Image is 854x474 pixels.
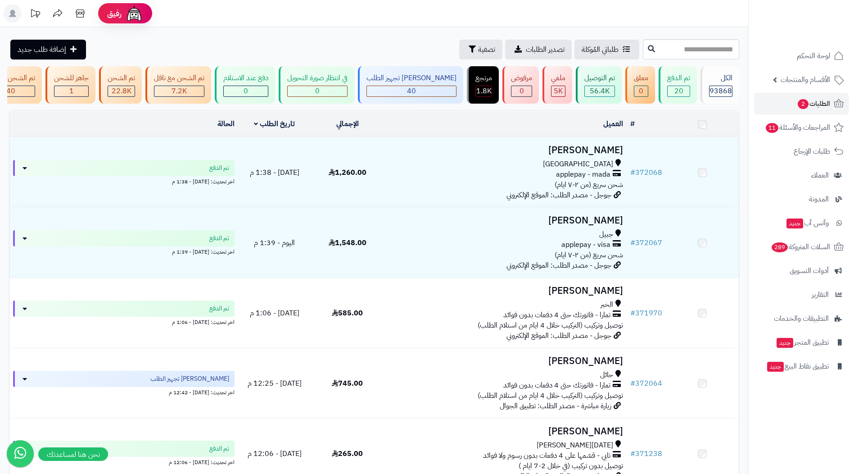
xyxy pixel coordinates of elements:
a: طلبات الإرجاع [754,141,849,162]
div: مرتجع [475,73,492,83]
a: معلق 0 [624,66,657,104]
span: تابي - قسّمها على 4 دفعات بدون رسوم ولا فوائد [483,451,610,461]
span: # [630,448,635,459]
div: في انتظار صورة التحويل [287,73,348,83]
span: [DATE] - 12:25 م [248,378,302,389]
span: [DATE][PERSON_NAME] [537,440,613,451]
span: تصفية [478,44,495,55]
a: العميل [603,118,623,129]
a: تم الشحن مع ناقل 7.2K [144,66,213,104]
a: في انتظار صورة التحويل 0 [277,66,356,104]
span: المدونة [809,193,829,205]
h3: [PERSON_NAME] [388,215,623,226]
div: 56408 [585,86,615,96]
span: # [630,237,635,248]
span: جبيل [599,229,613,240]
div: الكل [709,73,732,83]
div: اخر تحديث: [DATE] - 12:06 م [13,457,235,466]
div: 1799 [476,86,492,96]
span: إضافة طلب جديد [18,44,66,55]
a: مرفوض 0 [501,66,541,104]
a: # [630,118,635,129]
h3: [PERSON_NAME] [388,426,623,437]
span: 0 [315,86,320,96]
div: مرفوض [511,73,532,83]
div: ملغي [551,73,565,83]
span: 340 [2,86,15,96]
a: #372064 [630,378,662,389]
span: جديد [777,338,793,348]
span: تم الدفع [209,304,229,313]
a: جاهز للشحن 1 [44,66,97,104]
a: مرتجع 1.8K [465,66,501,104]
span: تطبيق نقاط البيع [766,360,829,373]
span: تطبيق المتجر [776,336,829,349]
span: اليوم - 1:39 م [254,237,295,248]
div: جاهز للشحن [54,73,89,83]
a: تطبيق المتجرجديد [754,332,849,353]
span: طلباتي المُوكلة [582,44,619,55]
span: 7.2K [172,86,187,96]
div: 7223 [154,86,204,96]
a: طلباتي المُوكلة [574,40,639,59]
span: 22.8K [112,86,131,96]
span: [PERSON_NAME] تجهيز الطلب [150,374,229,383]
img: logo-2.png [793,25,845,44]
h3: [PERSON_NAME] [388,356,623,366]
span: 265.00 [332,448,363,459]
a: المراجعات والأسئلة11 [754,117,849,138]
span: 0 [244,86,248,96]
div: اخر تحديث: [DATE] - 12:42 م [13,387,235,397]
a: وآتس آبجديد [754,212,849,234]
div: تم الشحن مع ناقل [154,73,204,83]
span: 40 [407,86,416,96]
div: تم الدفع [667,73,690,83]
div: 0 [511,86,532,96]
div: 20 [668,86,690,96]
span: # [630,167,635,178]
a: تم التوصيل 56.4K [574,66,624,104]
div: 4950 [551,86,565,96]
span: طلبات الإرجاع [794,145,830,158]
a: #372068 [630,167,662,178]
span: وآتس آب [786,217,829,229]
span: الأقسام والمنتجات [781,73,830,86]
span: applepay - visa [561,240,610,250]
span: 0 [639,86,643,96]
span: رفيق [107,8,122,19]
span: 2 [798,99,809,109]
span: 1,260.00 [329,167,366,178]
span: جوجل - مصدر الطلب: الموقع الإلكتروني [506,190,611,201]
span: 1 [69,86,74,96]
span: تمارا - فاتورتك حتى 4 دفعات بدون فوائد [503,310,610,320]
div: 1 [54,86,88,96]
a: السلات المتروكة289 [754,236,849,258]
a: #371238 [630,448,662,459]
span: توصيل وتركيب (التركيب خلال 4 ايام من استلام الطلب) [478,320,623,331]
div: اخر تحديث: [DATE] - 1:38 م [13,176,235,186]
span: 11 [766,123,778,133]
a: الطلبات2 [754,93,849,114]
span: شحن سريع (من ٢-٧ ايام) [555,179,623,190]
span: توصيل وتركيب (التركيب خلال 4 ايام من استلام الطلب) [478,390,623,401]
a: التقارير [754,284,849,305]
span: المراجعات والأسئلة [765,121,830,134]
div: [PERSON_NAME] تجهيز الطلب [366,73,456,83]
a: ملغي 5K [541,66,574,104]
a: لوحة التحكم [754,45,849,67]
span: 1.8K [476,86,492,96]
span: 289 [772,242,788,252]
span: الخبر [601,300,613,310]
span: 745.00 [332,378,363,389]
h3: [PERSON_NAME] [388,286,623,296]
a: المدونة [754,188,849,210]
span: تصدير الطلبات [526,44,565,55]
span: حائل [600,370,613,380]
a: [PERSON_NAME] تجهيز الطلب 40 [356,66,465,104]
span: أدوات التسويق [790,264,829,277]
span: جوجل - مصدر الطلب: الموقع الإلكتروني [506,330,611,341]
a: تم الدفع 20 [657,66,699,104]
div: اخر تحديث: [DATE] - 1:06 م [13,317,235,326]
div: 40 [367,86,456,96]
span: جديد [767,362,784,372]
